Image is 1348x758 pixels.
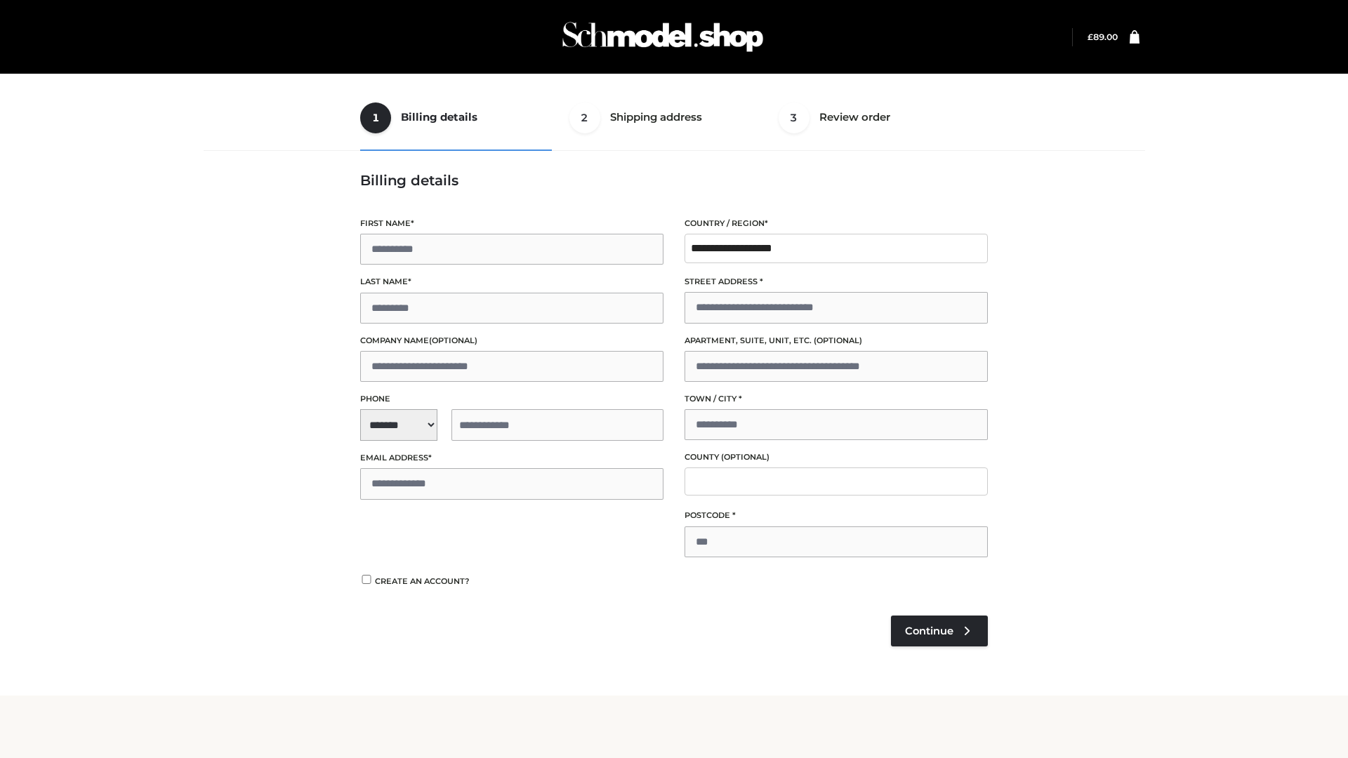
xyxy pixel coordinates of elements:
[360,334,663,347] label: Company name
[1088,32,1118,42] bdi: 89.00
[685,334,988,347] label: Apartment, suite, unit, etc.
[1088,32,1093,42] span: £
[891,616,988,646] a: Continue
[1088,32,1118,42] a: £89.00
[814,335,862,345] span: (optional)
[685,392,988,406] label: Town / City
[685,217,988,230] label: Country / Region
[557,9,768,65] img: Schmodel Admin 964
[360,392,663,406] label: Phone
[360,575,373,584] input: Create an account?
[429,335,477,345] span: (optional)
[360,217,663,230] label: First name
[360,451,663,465] label: Email address
[685,275,988,288] label: Street address
[360,172,988,189] h3: Billing details
[905,625,953,637] span: Continue
[685,451,988,464] label: County
[375,576,470,586] span: Create an account?
[360,275,663,288] label: Last name
[721,452,769,462] span: (optional)
[685,509,988,522] label: Postcode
